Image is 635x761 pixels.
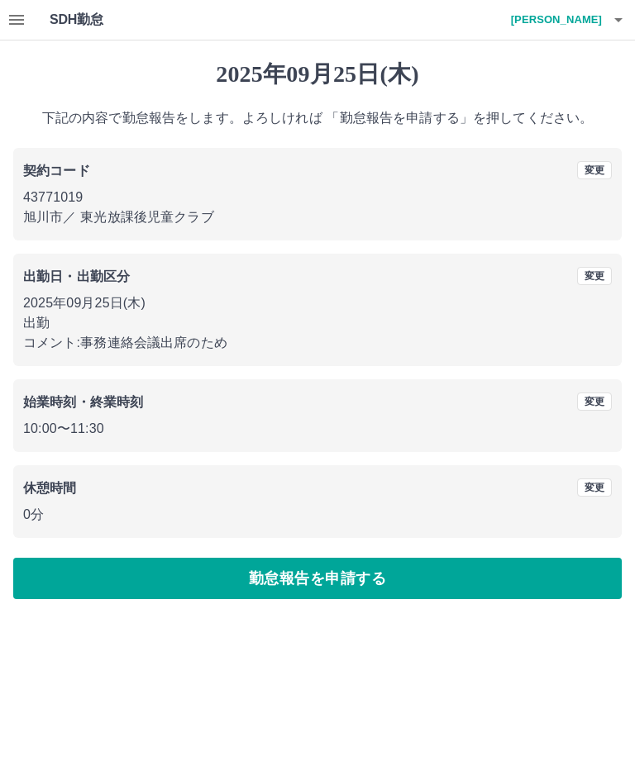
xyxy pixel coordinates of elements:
b: 契約コード [23,164,90,178]
b: 始業時刻・終業時刻 [23,395,143,409]
button: 変更 [577,478,612,497]
p: コメント: 事務連絡会議出席のため [23,333,612,353]
h1: 2025年09月25日(木) [13,60,622,88]
p: 43771019 [23,188,612,207]
b: 休憩時間 [23,481,77,495]
button: 変更 [577,267,612,285]
button: 勤怠報告を申請する [13,558,622,599]
p: 下記の内容で勤怠報告をします。よろしければ 「勤怠報告を申請する」を押してください。 [13,108,622,128]
button: 変更 [577,161,612,179]
p: 2025年09月25日(木) [23,293,612,313]
p: 旭川市 ／ 東光放課後児童クラブ [23,207,612,227]
button: 変更 [577,392,612,411]
p: 10:00 〜 11:30 [23,419,612,439]
b: 出勤日・出勤区分 [23,269,130,283]
p: 0分 [23,505,612,525]
p: 出勤 [23,313,612,333]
